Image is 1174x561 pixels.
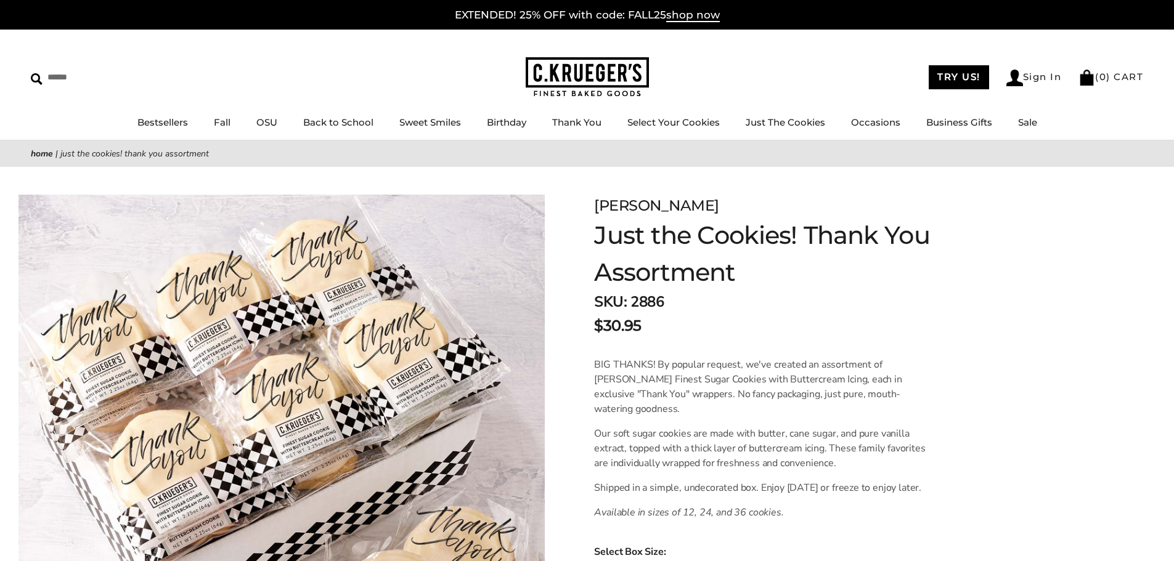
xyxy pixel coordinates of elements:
img: Search [31,73,43,85]
strong: SKU: [594,292,627,312]
em: Available in sizes of 12, 24, and 36 cookies. [594,506,783,519]
a: Occasions [851,116,900,128]
span: 0 [1099,71,1107,83]
img: Account [1006,70,1023,86]
p: Our soft sugar cookies are made with butter, cane sugar, and pure vanilla extract, topped with a ... [594,426,931,470]
a: Birthday [487,116,526,128]
a: EXTENDED! 25% OFF with code: FALL25shop now [455,9,720,22]
a: Sign In [1006,70,1062,86]
a: Fall [214,116,230,128]
span: 2886 [630,292,664,312]
p: Shipped in a simple, undecorated box. Enjoy [DATE] or freeze to enjoy later. [594,480,931,495]
span: Select Box Size: [594,544,1143,559]
img: C.KRUEGER'S [526,57,649,97]
p: BIG THANKS! By popular request, we've created an assortment of [PERSON_NAME] Finest Sugar Cookies... [594,357,931,416]
a: Thank You [552,116,601,128]
a: Bestsellers [137,116,188,128]
span: $30.95 [594,315,641,337]
div: [PERSON_NAME] [594,195,987,217]
a: TRY US! [929,65,989,89]
a: (0) CART [1078,71,1143,83]
a: Sale [1018,116,1037,128]
a: Just The Cookies [746,116,825,128]
a: Business Gifts [926,116,992,128]
a: Back to School [303,116,373,128]
a: OSU [256,116,277,128]
a: Sweet Smiles [399,116,461,128]
input: Search [31,68,177,87]
img: Bag [1078,70,1095,86]
a: Select Your Cookies [627,116,720,128]
nav: breadcrumbs [31,147,1143,161]
span: Just the Cookies! Thank You Assortment [60,148,209,159]
a: Home [31,148,53,159]
h1: Just the Cookies! Thank You Assortment [594,217,987,291]
span: shop now [666,9,720,22]
span: | [55,148,58,159]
